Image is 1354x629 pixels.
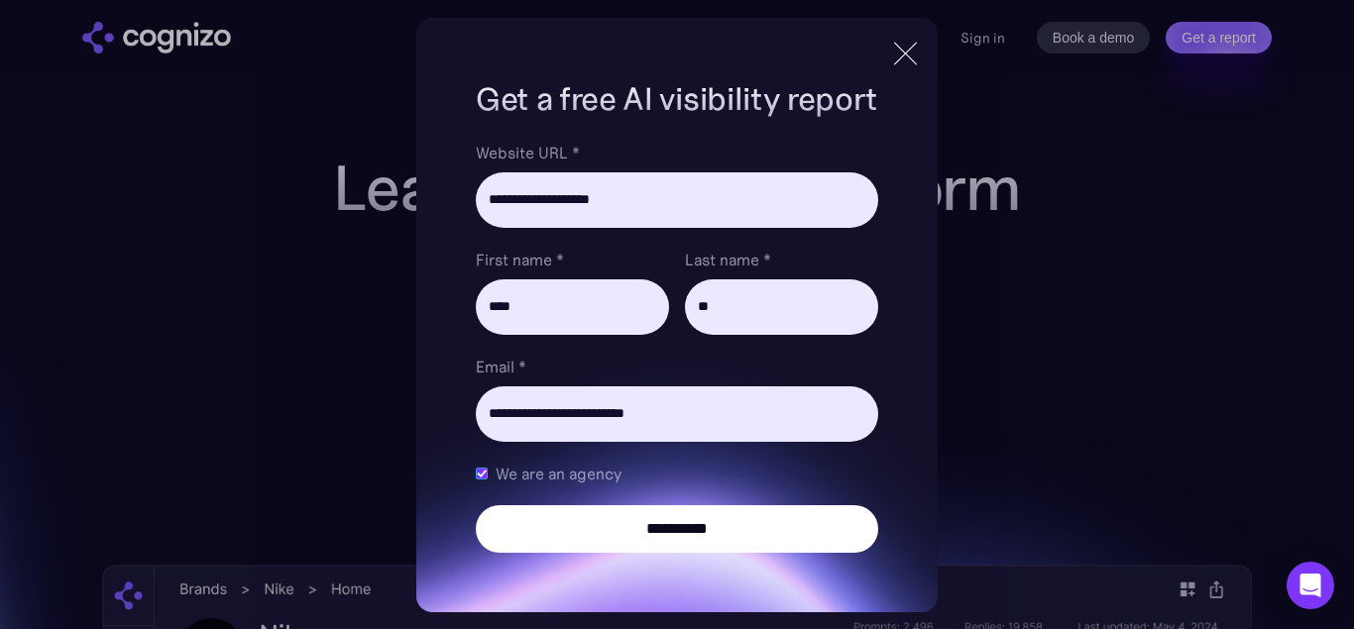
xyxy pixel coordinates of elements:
h1: Get a free AI visibility report [476,77,878,121]
label: Email * [476,355,878,378]
label: Website URL * [476,141,878,164]
span: We are an agency [496,462,621,485]
form: Brand Report Form [476,141,878,553]
label: First name * [476,248,669,271]
div: Open Intercom Messenger [1287,562,1334,609]
label: Last name * [685,248,878,271]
